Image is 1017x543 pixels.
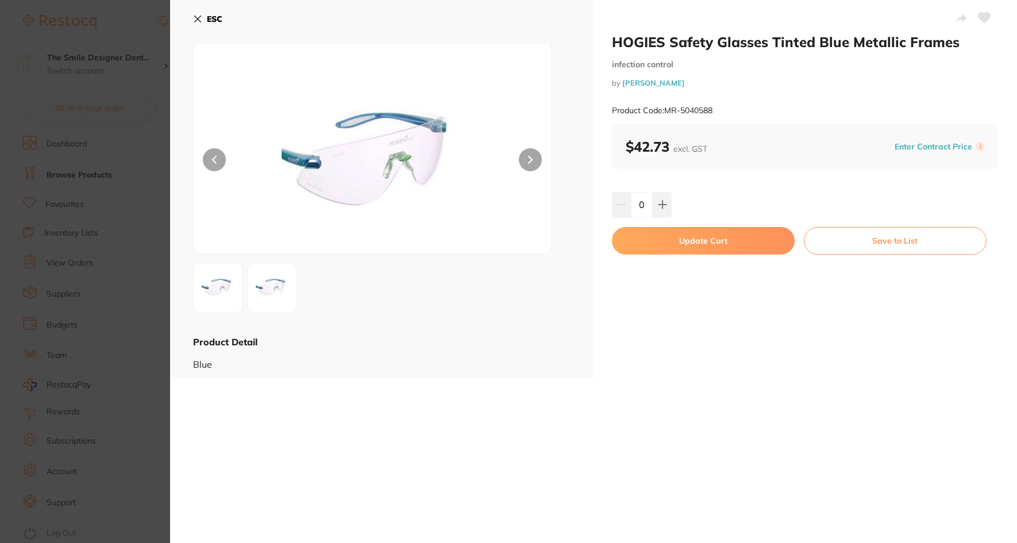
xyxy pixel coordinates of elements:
label: i [976,142,985,151]
button: Enter Contract Price [891,141,976,152]
span: excl. GST [673,144,707,154]
a: [PERSON_NAME] [622,78,685,87]
img: ODguanBn [265,72,479,253]
button: ESC [193,9,222,29]
button: Update Cart [612,227,795,255]
img: ODguanBn [197,267,238,309]
img: ODhfMi5qcGc [251,267,292,309]
div: Blue [193,348,571,369]
b: ESC [207,14,222,24]
small: by [612,79,999,87]
small: infection control [612,60,999,70]
b: Product Detail [193,336,257,348]
b: $42.73 [626,138,707,155]
button: Save to List [804,227,987,255]
small: Product Code: MR-5040588 [612,106,712,115]
h2: HOGIES Safety Glasses Tinted Blue Metallic Frames [612,33,999,51]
